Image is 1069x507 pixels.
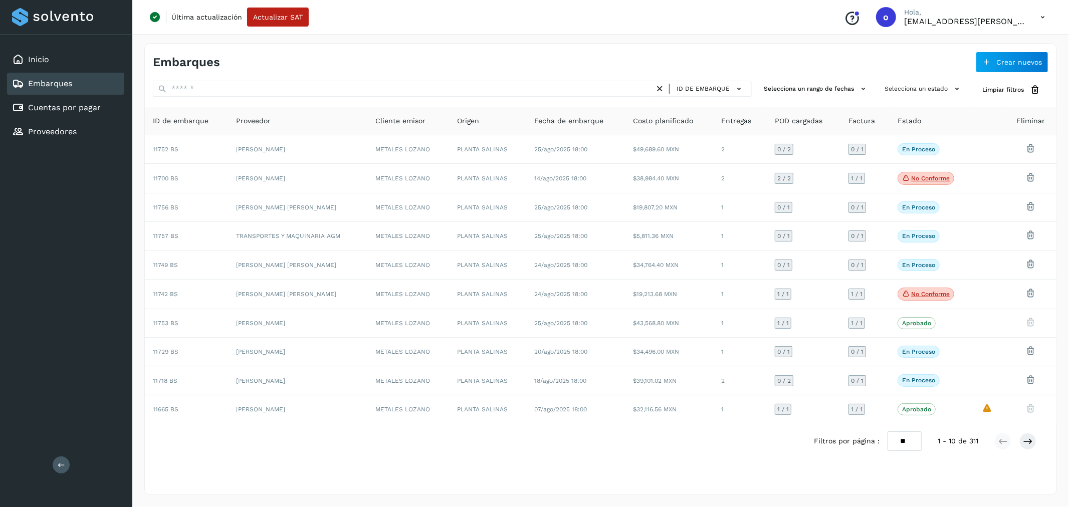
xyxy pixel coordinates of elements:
[777,320,789,326] span: 1 / 1
[236,116,271,126] span: Proveedor
[367,251,449,280] td: METALES LOZANO
[777,146,791,152] span: 0 / 2
[247,8,309,27] button: Actualizar SAT
[713,280,767,309] td: 1
[153,262,178,269] span: 11749 BS
[625,164,713,193] td: $38,984.40 MXN
[153,377,177,384] span: 11718 BS
[153,291,178,298] span: 11742 BS
[851,349,864,355] span: 0 / 1
[7,121,124,143] div: Proveedores
[898,116,921,126] span: Estado
[449,309,526,338] td: PLANTA SALINAS
[457,116,479,126] span: Origen
[449,135,526,164] td: PLANTA SALINAS
[153,348,178,355] span: 11729 BS
[153,232,178,239] span: 11757 BS
[449,164,526,193] td: PLANTA SALINAS
[974,81,1048,99] button: Limpiar filtros
[938,436,978,446] span: 1 - 10 de 311
[367,366,449,395] td: METALES LOZANO
[449,280,526,309] td: PLANTA SALINAS
[713,164,767,193] td: 2
[367,193,449,222] td: METALES LOZANO
[902,406,931,413] p: Aprobado
[449,395,526,423] td: PLANTA SALINAS
[851,320,863,326] span: 1 / 1
[153,146,178,153] span: 11752 BS
[851,146,864,152] span: 0 / 1
[534,116,603,126] span: Fecha de embarque
[253,14,303,21] span: Actualizar SAT
[814,436,880,446] span: Filtros por página :
[153,116,208,126] span: ID de embarque
[902,204,935,211] p: En proceso
[228,309,367,338] td: [PERSON_NAME]
[633,116,693,126] span: Costo planificado
[367,338,449,366] td: METALES LOZANO
[904,17,1024,26] p: ops.lozano@solvento.mx
[228,164,367,193] td: [PERSON_NAME]
[625,280,713,309] td: $19,213.68 MXN
[777,406,789,412] span: 1 / 1
[851,233,864,239] span: 0 / 1
[904,8,1024,17] p: Hola,
[851,291,863,297] span: 1 / 1
[996,59,1042,66] span: Crear nuevos
[449,222,526,250] td: PLANTA SALINAS
[534,232,587,239] span: 25/ago/2025 18:00
[228,251,367,280] td: [PERSON_NAME] [PERSON_NAME]
[851,406,863,412] span: 1 / 1
[713,222,767,250] td: 1
[713,135,767,164] td: 2
[625,338,713,366] td: $34,496.00 MXN
[902,377,935,384] p: En proceso
[713,366,767,395] td: 2
[534,146,587,153] span: 25/ago/2025 18:00
[534,406,587,413] span: 07/ago/2025 18:00
[625,135,713,164] td: $49,689.60 MXN
[902,348,935,355] p: En proceso
[7,49,124,71] div: Inicio
[881,81,966,97] button: Selecciona un estado
[534,377,586,384] span: 18/ago/2025 18:00
[982,85,1024,94] span: Limpiar filtros
[28,103,101,112] a: Cuentas por pagar
[625,395,713,423] td: $32,116.56 MXN
[777,262,790,268] span: 0 / 1
[777,204,790,210] span: 0 / 1
[625,222,713,250] td: $5,811.36 MXN
[976,52,1048,73] button: Crear nuevos
[367,222,449,250] td: METALES LOZANO
[28,127,77,136] a: Proveedores
[534,175,586,182] span: 14/ago/2025 18:00
[902,262,935,269] p: En proceso
[153,55,220,70] h4: Embarques
[375,116,425,126] span: Cliente emisor
[902,320,931,327] p: Aprobado
[367,395,449,423] td: METALES LOZANO
[851,262,864,268] span: 0 / 1
[713,395,767,423] td: 1
[777,233,790,239] span: 0 / 1
[171,13,242,22] p: Última actualización
[851,204,864,210] span: 0 / 1
[449,338,526,366] td: PLANTA SALINAS
[625,309,713,338] td: $43,568.80 MXN
[367,164,449,193] td: METALES LOZANO
[228,280,367,309] td: [PERSON_NAME] [PERSON_NAME]
[7,97,124,119] div: Cuentas por pagar
[674,82,747,96] button: ID de embarque
[228,366,367,395] td: [PERSON_NAME]
[777,291,789,297] span: 1 / 1
[911,291,950,298] p: No conforme
[713,251,767,280] td: 1
[625,251,713,280] td: $34,764.40 MXN
[367,135,449,164] td: METALES LOZANO
[775,116,822,126] span: POD cargadas
[228,222,367,250] td: TRANSPORTES Y MAQUINARIA AGM
[851,175,863,181] span: 1 / 1
[777,378,791,384] span: 0 / 2
[228,193,367,222] td: [PERSON_NAME] [PERSON_NAME]
[534,291,587,298] span: 24/ago/2025 18:00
